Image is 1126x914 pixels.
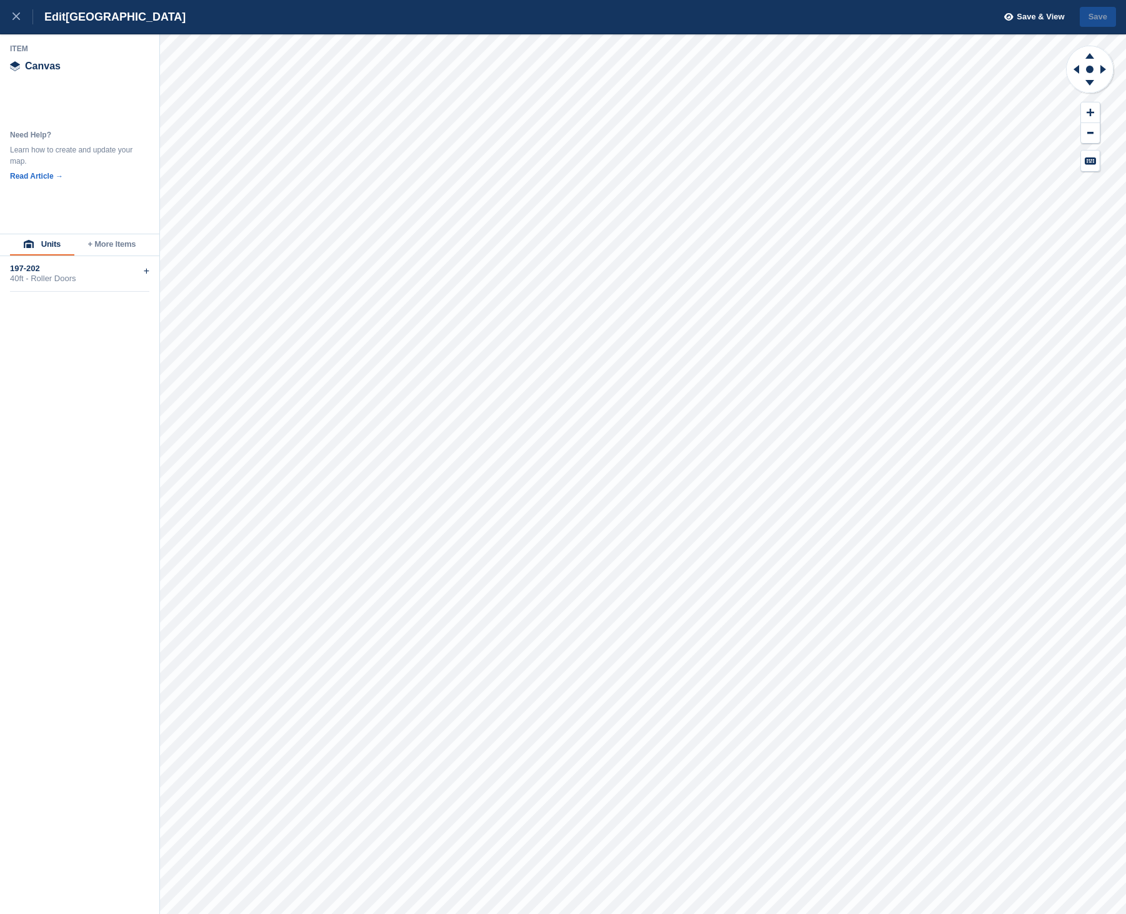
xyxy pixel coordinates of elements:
[10,256,149,292] div: 197-20240ft - Roller Doors+
[144,264,149,279] div: +
[10,172,63,181] a: Read Article →
[10,61,20,71] img: canvas-icn.9d1aba5b.svg
[33,9,186,24] div: Edit [GEOGRAPHIC_DATA]
[10,44,150,54] div: Item
[1080,7,1116,27] button: Save
[997,7,1065,27] button: Save & View
[1017,11,1064,23] span: Save & View
[1081,123,1100,144] button: Zoom Out
[74,234,149,256] button: + More Items
[1081,102,1100,123] button: Zoom In
[10,274,149,284] div: 40ft - Roller Doors
[10,234,74,256] button: Units
[10,129,135,141] div: Need Help?
[10,264,149,274] div: 197-202
[1081,151,1100,171] button: Keyboard Shortcuts
[25,61,61,71] span: Canvas
[10,144,135,167] div: Learn how to create and update your map.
